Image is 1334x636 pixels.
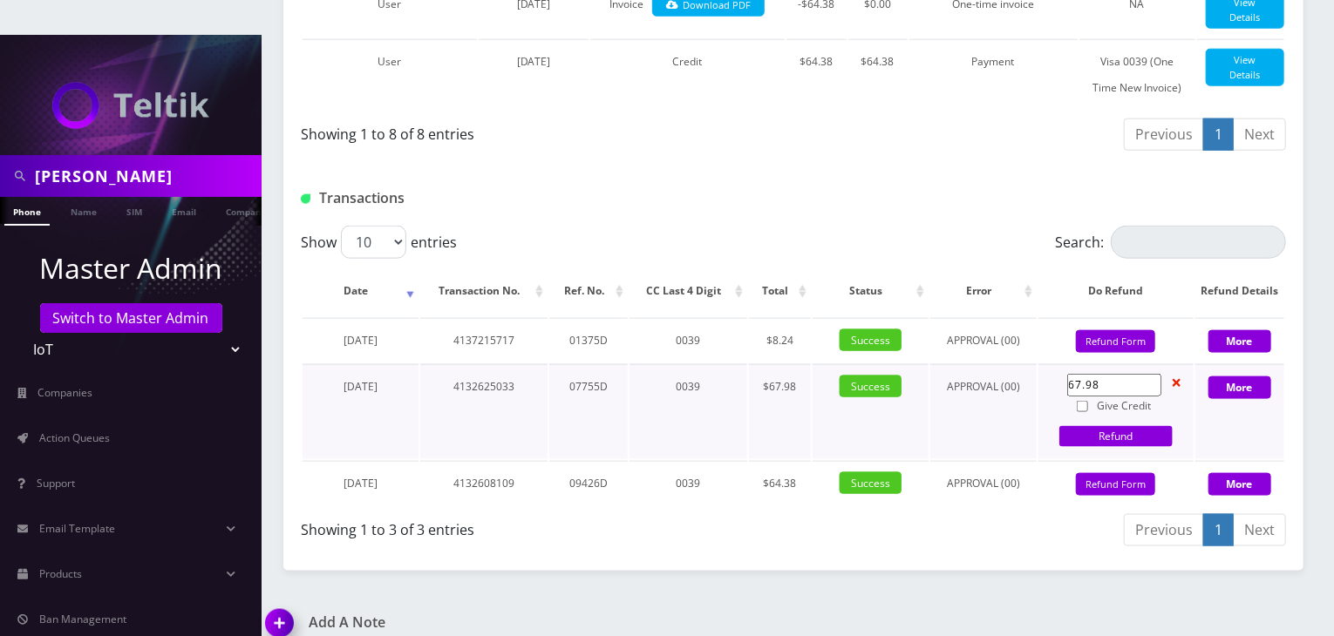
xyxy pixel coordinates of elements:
td: 0039 [630,364,747,459]
th: Total: activate to sort column ascending [749,266,811,316]
a: Refund [1059,426,1173,447]
span: Products [39,566,82,581]
td: APPROVAL (00) [930,364,1036,459]
a: 1 [1203,118,1234,151]
a: Add A Note [266,614,780,631]
td: $64.38 [749,461,811,505]
td: 4137215717 [420,318,548,362]
input: Give Credit [1077,401,1088,412]
a: Previous [1124,118,1204,151]
th: Refund Details [1195,266,1284,316]
span: [DATE] [344,476,378,491]
td: User [303,39,477,110]
td: APPROVAL (00) [930,318,1036,362]
td: $64.38 [848,39,908,110]
td: Visa 0039 (One Time New Invoice) [1079,39,1195,110]
span: Companies [38,385,93,400]
input: Search: [1111,226,1286,259]
label: Search: [1055,226,1286,259]
button: More [1208,330,1271,353]
td: 09426D [549,461,628,505]
a: View Details [1206,49,1284,86]
span: [DATE] [517,54,551,69]
th: Transaction No.: activate to sort column ascending [420,266,548,316]
th: Date: activate to sort column ascending [303,266,419,316]
span: Success [840,329,902,351]
select: Showentries [341,226,406,259]
button: More [1208,473,1271,496]
span: Email Template [39,521,115,536]
td: 0039 [630,461,747,505]
span: Success [840,472,902,494]
button: More [1208,376,1271,399]
input: Search in Company [35,159,257,193]
td: 4132608109 [420,461,548,505]
span: Success [840,376,902,397]
h1: Transactions [301,190,612,206]
span: Action Queues [39,430,110,445]
button: Refund Form [1076,330,1155,354]
a: Next [1233,118,1286,151]
td: 0039 [630,318,747,362]
img: IoT [52,82,209,129]
td: $67.98 [749,364,811,459]
td: 07755D [549,364,628,459]
a: SIM [118,197,151,224]
th: Error: activate to sort column ascending [930,266,1036,316]
td: $8.24 [749,318,811,362]
img: Transactions [301,194,310,204]
td: Payment [909,39,1078,110]
a: Phone [4,197,50,226]
a: Company [217,197,276,224]
th: CC Last 4 Digit: activate to sort column ascending [630,266,747,316]
span: Ban Management [39,612,126,626]
a: Previous [1124,514,1204,546]
button: Refund Form [1076,473,1155,497]
div: Showing 1 to 3 of 3 entries [301,512,780,540]
th: Do Refund [1038,266,1194,316]
td: 01375D [549,318,628,362]
span: Support [37,476,75,491]
td: 4132625033 [420,364,548,459]
th: Status: activate to sort column ascending [813,266,929,316]
a: Next [1233,514,1286,546]
label: Give Credit [1067,396,1161,416]
a: Name [62,197,105,224]
label: Show entries [301,226,457,259]
span: [DATE] [344,333,378,348]
th: Ref. No.: activate to sort column ascending [549,266,628,316]
td: Credit [590,39,784,110]
a: 1 [1203,514,1234,546]
td: $64.38 [786,39,847,110]
a: Email [163,197,205,224]
span: [DATE] [344,379,378,394]
div: Showing 1 to 8 of 8 entries [301,117,780,145]
a: Switch to Master Admin [40,303,222,333]
td: APPROVAL (00) [930,461,1036,505]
